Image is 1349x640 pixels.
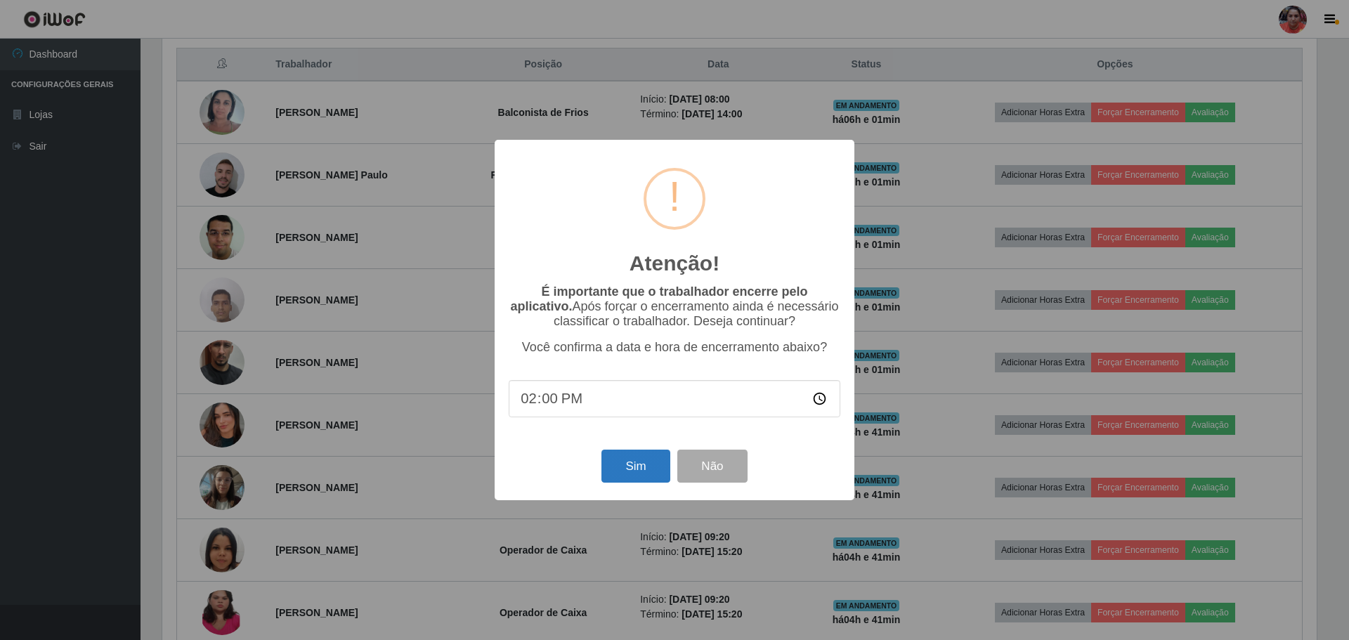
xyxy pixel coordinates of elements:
[509,285,840,329] p: Após forçar o encerramento ainda é necessário classificar o trabalhador. Deseja continuar?
[510,285,807,313] b: É importante que o trabalhador encerre pelo aplicativo.
[630,251,719,276] h2: Atenção!
[509,340,840,355] p: Você confirma a data e hora de encerramento abaixo?
[601,450,670,483] button: Sim
[677,450,747,483] button: Não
